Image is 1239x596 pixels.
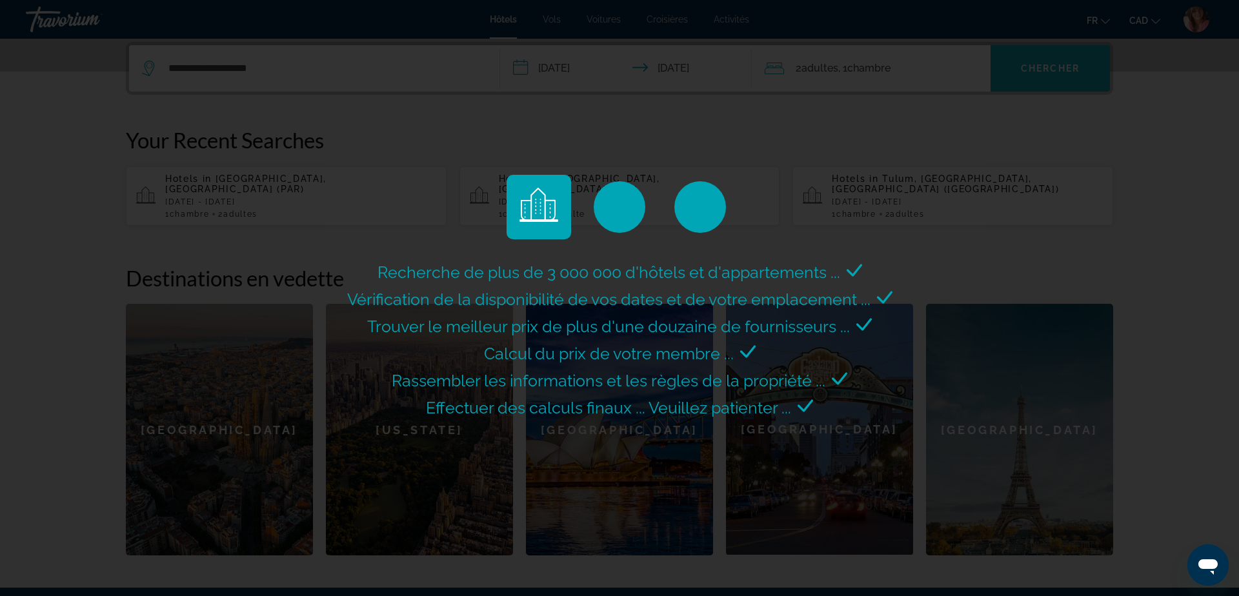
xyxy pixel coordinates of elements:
span: Calcul du prix de votre membre ... [484,344,734,363]
span: Effectuer des calculs finaux ... Veuillez patienter ... [426,398,791,417]
span: Trouver le meilleur prix de plus d'une douzaine de fournisseurs ... [367,317,850,336]
span: Recherche de plus de 3 000 000 d'hôtels et d'appartements ... [378,263,840,282]
span: Rassembler les informations et les règles de la propriété ... [392,371,825,390]
span: Vérification de la disponibilité de vos dates et de votre emplacement ... [347,290,871,309]
iframe: Bouton de lancement de la fenêtre de messagerie [1187,544,1229,586]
